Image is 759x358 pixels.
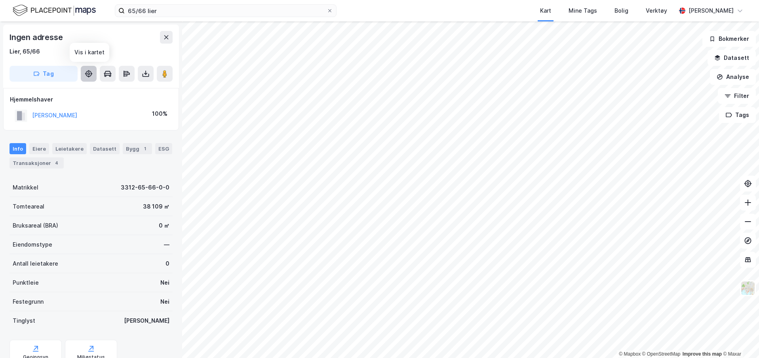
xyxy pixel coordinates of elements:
div: Verktøy [646,6,667,15]
div: [PERSON_NAME] [124,316,169,325]
button: Tags [719,107,756,123]
div: Transaksjoner [10,157,64,168]
div: Eiere [29,143,49,154]
div: Bolig [614,6,628,15]
div: Bruksareal (BRA) [13,221,58,230]
div: Nei [160,278,169,287]
img: Z [740,281,755,296]
div: ESG [155,143,172,154]
div: 3312-65-66-0-0 [121,183,169,192]
button: Tag [10,66,78,82]
img: logo.f888ab2527a4732fd821a326f86c7f29.svg [13,4,96,17]
div: Datasett [90,143,120,154]
div: Kart [540,6,551,15]
div: Antall leietakere [13,259,58,268]
div: 38 109 ㎡ [143,202,169,211]
div: Eiendomstype [13,240,52,249]
div: Ingen adresse [10,31,64,44]
div: Matrikkel [13,183,38,192]
a: OpenStreetMap [642,351,681,357]
div: 4 [53,159,61,167]
input: Søk på adresse, matrikkel, gårdeiere, leietakere eller personer [125,5,327,17]
div: Bygg [123,143,152,154]
div: Nei [160,297,169,306]
div: 1 [141,145,149,153]
div: Mine Tags [569,6,597,15]
div: — [164,240,169,249]
a: Improve this map [683,351,722,357]
div: Festegrunn [13,297,44,306]
div: 0 [165,259,169,268]
button: Bokmerker [702,31,756,47]
button: Datasett [708,50,756,66]
div: Leietakere [52,143,87,154]
button: Analyse [710,69,756,85]
div: 0 ㎡ [159,221,169,230]
button: Filter [718,88,756,104]
div: [PERSON_NAME] [689,6,734,15]
div: 100% [152,109,167,119]
div: Lier, 65/66 [10,47,40,56]
iframe: Chat Widget [719,320,759,358]
div: Tomteareal [13,202,44,211]
div: Tinglyst [13,316,35,325]
div: Info [10,143,26,154]
div: Punktleie [13,278,39,287]
div: Kontrollprogram for chat [719,320,759,358]
div: Hjemmelshaver [10,95,172,104]
a: Mapbox [619,351,641,357]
